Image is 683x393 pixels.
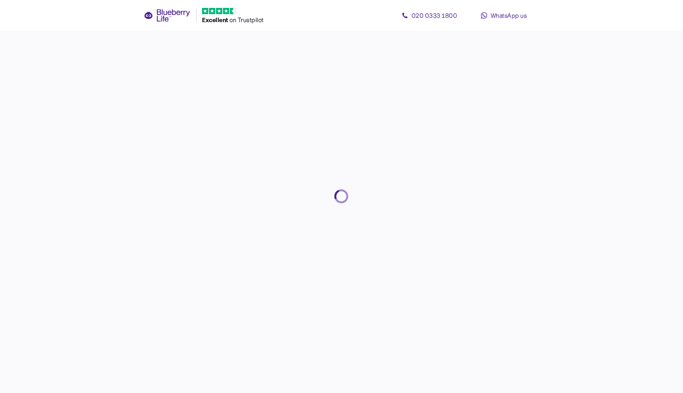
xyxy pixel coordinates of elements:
[468,8,539,23] a: WhatsApp us
[229,16,264,24] span: on Trustpilot
[394,8,465,23] a: 020 0333 1800
[202,16,229,24] span: Excellent ️
[411,11,457,19] span: 020 0333 1800
[491,11,527,19] span: WhatsApp us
